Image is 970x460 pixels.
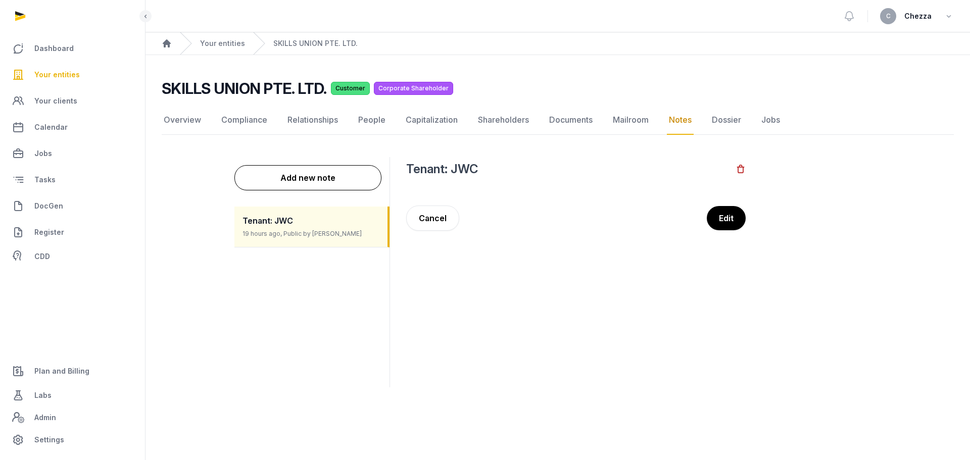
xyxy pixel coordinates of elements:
[406,161,736,177] h2: Tenant: JWC
[34,69,80,81] span: Your entities
[8,63,137,87] a: Your entities
[34,121,68,133] span: Calendar
[8,168,137,192] a: Tasks
[476,106,531,135] a: Shareholders
[34,42,74,55] span: Dashboard
[34,389,52,401] span: Labs
[904,10,932,22] span: Chezza
[374,82,453,95] span: Corporate Shareholder
[8,383,137,407] a: Labs
[880,8,896,24] button: C
[8,89,137,113] a: Your clients
[8,220,137,244] a: Register
[273,38,358,48] a: SKILLS UNION PTE. LTD.
[667,106,694,135] a: Notes
[8,428,137,452] a: Settings
[34,147,52,160] span: Jobs
[8,36,137,61] a: Dashboard
[759,106,782,135] a: Jobs
[34,412,56,424] span: Admin
[145,32,970,55] nav: Breadcrumb
[710,106,743,135] a: Dossier
[34,434,64,446] span: Settings
[707,206,746,230] button: Edit
[406,206,459,231] button: Cancel
[200,38,245,48] a: Your entities
[8,194,137,218] a: DocGen
[8,359,137,383] a: Plan and Billing
[219,106,269,135] a: Compliance
[243,230,362,237] span: 19 hours ago, Public by [PERSON_NAME]
[8,141,137,166] a: Jobs
[234,165,381,190] button: Add new note
[34,174,56,186] span: Tasks
[886,13,891,19] span: C
[8,115,137,139] a: Calendar
[162,106,203,135] a: Overview
[331,82,370,95] span: Customer
[162,79,327,97] h2: SKILLS UNION PTE. LTD.
[34,226,64,238] span: Register
[8,407,137,428] a: Admin
[34,250,50,263] span: CDD
[285,106,340,135] a: Relationships
[34,365,89,377] span: Plan and Billing
[34,200,63,212] span: DocGen
[34,95,77,107] span: Your clients
[547,106,595,135] a: Documents
[404,106,460,135] a: Capitalization
[8,246,137,267] a: CDD
[611,106,651,135] a: Mailroom
[162,106,954,135] nav: Tabs
[356,106,387,135] a: People
[243,216,293,226] span: Tenant: JWC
